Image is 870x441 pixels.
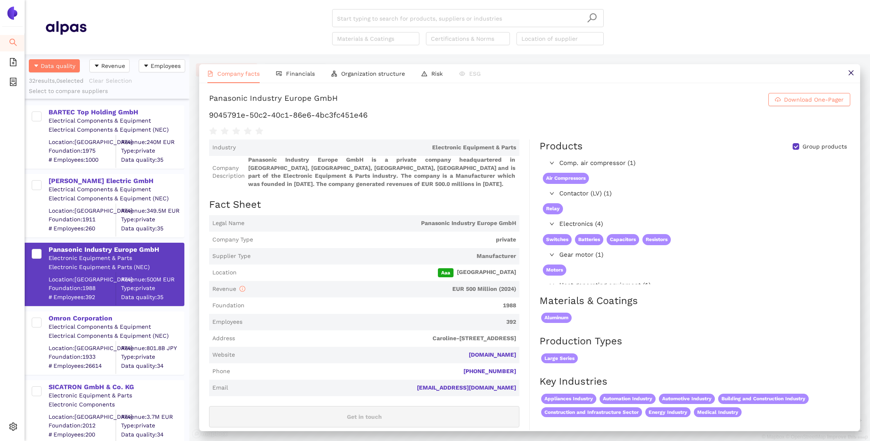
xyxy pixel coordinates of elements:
[49,138,116,146] div: Location: [GEOGRAPHIC_DATA]
[121,413,184,421] div: Revenue: 3.7M EUR
[49,332,184,340] div: Electrical Components & Equipment (NEC)
[799,143,850,151] span: Group products
[587,13,597,23] span: search
[559,189,846,199] span: Contactor (LV) (1)
[645,407,691,418] span: Energy Industry
[121,353,184,361] span: Type: private
[541,313,572,323] span: Aluminum
[49,422,116,430] span: Foundation: 2012
[49,126,184,134] div: Electrical Components & Equipment (NEC)
[49,284,116,292] span: Foundation: 1988
[248,302,516,310] span: 1988
[212,384,228,392] span: Email
[121,422,184,430] span: Type: private
[600,394,656,404] span: Automation Industry
[143,63,149,70] span: caret-down
[49,224,116,232] span: # Employees: 260
[549,221,554,226] span: right
[88,74,137,87] button: Clear Selection
[212,285,245,292] span: Revenue
[540,248,849,262] div: Gear motor (1)
[41,61,75,70] span: Data quality
[540,279,849,292] div: Heat generating equipment (1)
[212,269,237,277] span: Location
[49,344,116,352] div: Location: [GEOGRAPHIC_DATA]
[49,108,184,117] div: BARTEC Top Holding GmbH
[49,195,184,203] div: Electrical Components & Equipment (NEC)
[209,110,850,121] h1: 9045791e-50c2-40c1-86e6-4bc3fc451e46
[575,234,603,245] span: Batteries
[121,216,184,224] span: Type: private
[549,283,554,288] span: right
[431,70,443,77] span: Risk
[248,156,516,188] span: Panasonic Industry Europe GmbH is a private company headquartered in [GEOGRAPHIC_DATA], [GEOGRAPH...
[240,268,516,277] span: [GEOGRAPHIC_DATA]
[249,285,516,293] span: EUR 500 Million (2024)
[209,198,519,212] h2: Fact Sheet
[540,375,850,389] h2: Key Industries
[212,144,236,152] span: Industry
[768,93,850,106] button: cloud-downloadDownload One-Pager
[94,63,100,70] span: caret-down
[559,158,846,168] span: Comp. air compressor (1)
[151,61,181,70] span: Employees
[49,245,184,254] div: Panasonic Industry Europe GmbH
[541,407,642,418] span: Construction and Infrastructure Sector
[256,236,516,244] span: private
[49,176,184,186] div: [PERSON_NAME] Electric GmbH
[49,413,116,421] div: Location: [GEOGRAPHIC_DATA]
[33,63,39,70] span: caret-down
[45,17,86,38] img: Homepage
[694,407,742,418] span: Medical Industry
[49,392,184,400] div: Electronic Equipment & Parts
[543,173,589,184] span: Air Compressors
[775,97,781,103] span: cloud-download
[559,250,846,260] span: Gear motor (1)
[286,70,315,77] span: Financials
[29,59,80,72] button: caret-downData quality
[49,147,116,155] span: Foundation: 1975
[49,117,184,125] div: Electrical Components & Equipment
[559,219,846,229] span: Electronics (4)
[212,302,244,310] span: Foundation
[29,87,185,95] div: Select to compare suppliers
[541,353,578,364] span: Large Series
[659,394,715,404] span: Automotive Industry
[9,420,17,436] span: setting
[232,127,240,135] span: star
[212,334,235,343] span: Address
[239,144,516,152] span: Electronic Equipment & Parts
[49,263,184,272] div: Electronic Equipment & Parts (NEC)
[341,70,405,77] span: Organization structure
[29,77,84,84] span: 32 results, 0 selected
[540,187,849,200] div: Contactor (LV) (1)
[121,156,184,164] span: Data quality: 35
[246,318,516,326] span: 392
[254,252,516,260] span: Manufacturer
[642,234,671,245] span: Resistors
[438,268,454,277] span: Aaa
[248,219,516,227] span: Panasonic Industry Europe GmbH
[540,294,850,308] h2: Materials & Coatings
[121,344,184,352] div: Revenue: 801.8B JPY
[49,275,116,283] div: Location: [GEOGRAPHIC_DATA]
[207,71,213,77] span: file-text
[240,286,245,292] span: info-circle
[541,394,596,404] span: Appliances Industry
[49,207,116,215] div: Location: [GEOGRAPHIC_DATA]
[49,156,116,164] span: # Employees: 1000
[212,236,253,244] span: Company Type
[101,61,125,70] span: Revenue
[217,70,260,77] span: Company facts
[121,362,184,370] span: Data quality: 34
[49,401,184,409] div: Electronic Components
[559,281,846,290] span: Heat generating equipment (1)
[540,334,850,348] h2: Production Types
[209,127,217,135] span: star
[718,394,809,404] span: Building and Construction Industry
[121,207,184,215] div: Revenue: 349.5M EUR
[9,75,17,91] span: container
[9,35,17,52] span: search
[540,139,583,153] div: Products
[543,265,566,276] span: Motors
